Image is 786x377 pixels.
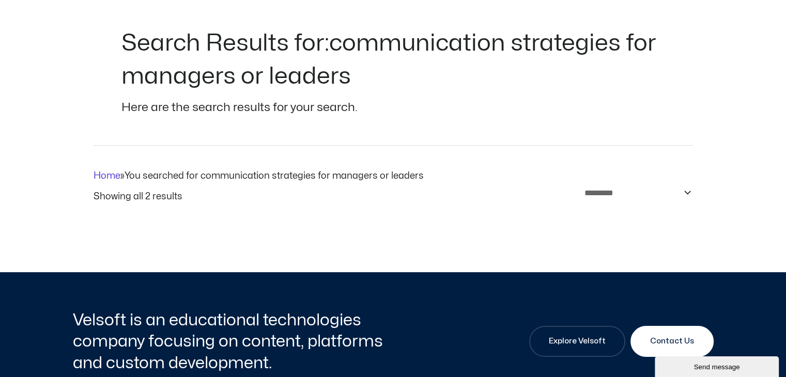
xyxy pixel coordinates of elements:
p: Here are the search results for your search. [121,98,665,118]
span: Contact Us [650,335,694,348]
h2: Velsoft is an educational technologies company focusing on content, platforms and custom developm... [73,309,391,374]
a: Home [94,171,120,180]
h1: Search Results for: [121,27,665,93]
a: Explore Velsoft [529,326,625,357]
a: Contact Us [630,326,714,357]
span: You searched for communication strategies for managers or leaders [125,171,424,180]
span: communication strategies for managers or leaders [121,32,656,88]
p: Showing all 2 results [94,192,182,201]
select: Shop order [578,183,692,202]
span: » [94,171,424,180]
iframe: chat widget [655,354,781,377]
span: Explore Velsoft [549,335,606,348]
